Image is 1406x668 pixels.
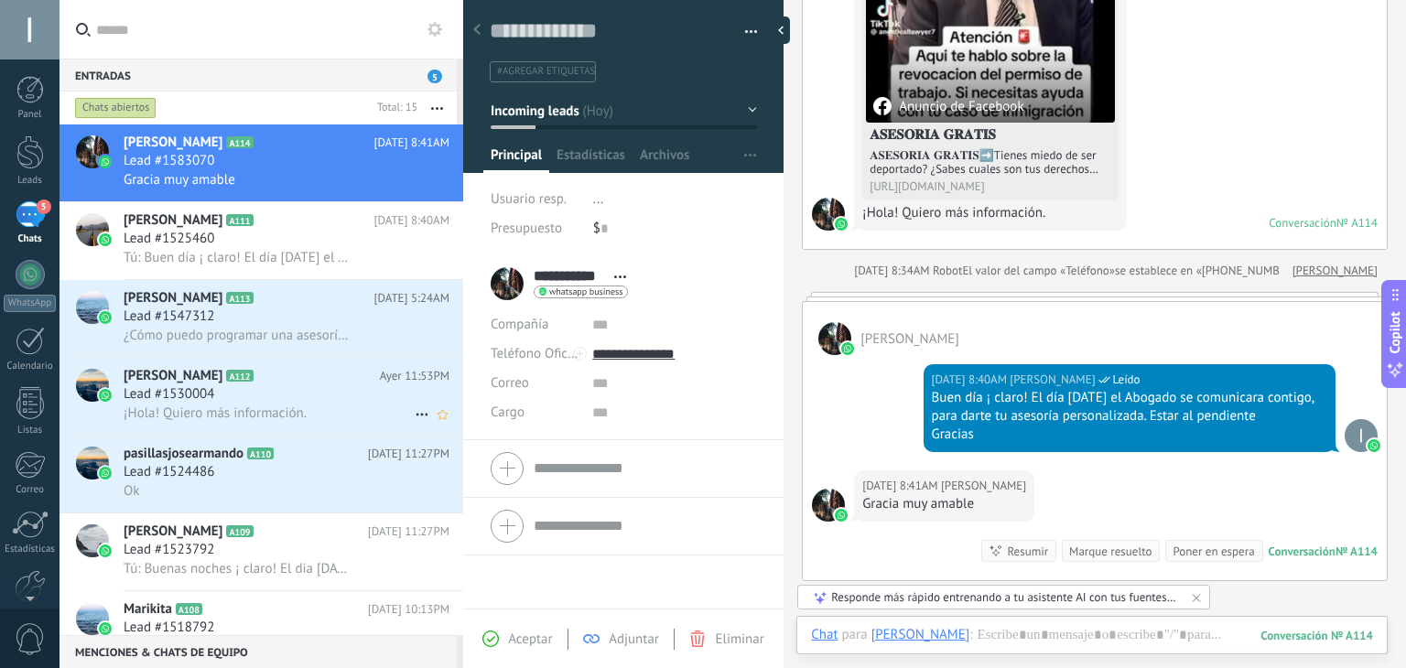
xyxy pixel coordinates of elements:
div: [URL][DOMAIN_NAME] [870,179,1111,193]
span: Copilot [1386,312,1404,354]
span: A112 [226,370,253,382]
span: [PERSON_NAME] [124,367,222,385]
span: whatsapp business [549,287,622,296]
span: A109 [226,525,253,537]
span: Leído [1113,371,1141,389]
a: avataricon[PERSON_NAME]A113[DATE] 5:24AMLead #1547312¿Cómo puedo programar una asesoría gratuita? [59,280,463,357]
span: Tú: Buenas noches ¡ claro! El dia [DATE] el Abogado se comunicara contigo, para darte tu asesoría... [124,560,349,577]
span: Presupuesto [491,220,562,237]
div: Ocultar [772,16,790,44]
div: WhatsApp [4,295,56,312]
div: Gracia muy amable [862,495,1026,513]
span: Archivos [640,146,689,173]
div: [DATE] 8:34AM [854,262,933,280]
h4: 𝐀𝐒𝐄𝐒𝐎𝐑𝐈𝐀 𝐆𝐑𝐀𝐓𝐈𝐒 [870,126,1111,145]
div: Compañía [491,310,579,339]
span: ¿Cómo puedo programar una asesoría gratuita? [124,327,349,344]
span: Gracia muy amable [124,171,235,189]
span: Lay Negrito [941,477,1026,495]
span: [DATE] 10:13PM [368,600,449,619]
span: [PERSON_NAME] [124,134,222,152]
span: Lead #1525460 [124,230,214,248]
span: Lead #1523792 [124,541,214,559]
span: [DATE] 11:27PM [368,523,449,541]
div: Calendario [4,361,57,372]
div: Presupuesto [491,214,579,243]
div: Chats [4,233,57,245]
span: A113 [226,292,253,304]
span: : [969,626,972,644]
span: se establece en «[PHONE_NUMBER]» [1115,262,1303,280]
span: Eliminar [715,630,763,648]
div: Gracias [932,426,1327,444]
span: [PERSON_NAME] [124,289,222,307]
span: [DATE] 11:27PM [368,445,449,463]
img: icon [99,544,112,557]
div: 𝐀𝐒𝐄𝐒𝐎𝐑𝐈𝐀 𝐆𝐑𝐀𝐓𝐈𝐒➡️Tienes miedo de ser deportado? ¿Sabes cuales son tus derechos como inmigrante? P... [870,148,1111,176]
img: waba.svg [1368,439,1380,452]
div: Chats abiertos [75,97,157,119]
div: Responde más rápido entrenando a tu asistente AI con tus fuentes de datos [831,589,1178,605]
span: [PERSON_NAME] [124,523,222,541]
img: icon [99,622,112,635]
span: 5 [427,70,442,83]
img: icon [99,233,112,246]
img: icon [99,311,112,324]
div: ¡Hola! Quiero más información. [862,204,1119,222]
a: avataricon[PERSON_NAME]A114[DATE] 8:41AMLead #1583070Gracia muy amable [59,124,463,201]
img: icon [99,467,112,479]
span: Adjuntar [609,630,659,648]
div: [DATE] 8:41AM [862,477,941,495]
div: Poner en espera [1173,543,1254,560]
span: pasillasjosearmando [124,445,243,463]
span: Robot [933,263,962,278]
span: A108 [176,603,202,615]
div: Leads [4,175,57,187]
div: № A114 [1336,544,1378,559]
a: avatariconMarikitaA108[DATE] 10:13PMLead #1518792 [59,591,463,668]
a: avataricon[PERSON_NAME]A112Ayer 11:53PMLead #1530004¡Hola! Quiero más información. [59,358,463,435]
div: Marque resuelto [1069,543,1152,560]
span: Lead #1530004 [124,385,214,404]
span: Correo [491,374,529,392]
span: [DATE] 5:24AM [374,289,449,307]
span: Lead #1547312 [124,307,214,326]
span: Tú: Buen día ¡ claro! El día [DATE] el Abogado se comunicara contigo, para darte tu asesoría pers... [124,249,349,266]
span: Teléfono Oficina [491,345,586,362]
button: Correo [491,369,529,398]
span: lizeth cordoba [1345,419,1378,452]
span: Lay Negrito [818,322,851,355]
div: Correo [4,484,57,496]
div: Conversación [1269,544,1336,559]
span: El valor del campo «Teléfono» [962,262,1115,280]
a: avataricon[PERSON_NAME]A109[DATE] 11:27PMLead #1523792Tú: Buenas noches ¡ claro! El dia [DATE] el... [59,513,463,590]
img: icon [99,156,112,168]
img: waba.svg [841,342,854,355]
a: [PERSON_NAME] [1292,262,1378,280]
span: Lay Negrito [860,330,959,348]
span: Lead #1524486 [124,463,214,481]
span: Ayer 11:53PM [380,367,449,385]
span: lizeth cordoba (Oficina de Venta) [1010,371,1095,389]
span: Lead #1518792 [124,619,214,637]
span: Principal [491,146,542,173]
div: [DATE] 8:40AM [932,371,1011,389]
img: waba.svg [835,218,848,231]
span: Usuario resp. [491,190,567,208]
a: avatariconpasillasjosearmandoA110[DATE] 11:27PMLead #1524486Ok [59,436,463,512]
div: Lay Negrito [871,626,970,642]
span: Lay Negrito [812,489,845,522]
span: Estadísticas [557,146,625,173]
span: A110 [247,447,274,459]
span: 5 [37,199,51,214]
div: $ [593,214,757,243]
span: Lay Negrito [812,198,845,231]
div: Panel [4,109,57,121]
span: A111 [226,214,253,226]
span: #agregar etiquetas [497,65,595,78]
a: avataricon[PERSON_NAME]A111[DATE] 8:40AMLead #1525460Tú: Buen día ¡ claro! El día [DATE] el Aboga... [59,202,463,279]
span: Cargo [491,405,525,419]
span: [DATE] 8:40AM [374,211,449,230]
img: waba.svg [835,509,848,522]
div: Menciones & Chats de equipo [59,635,457,668]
